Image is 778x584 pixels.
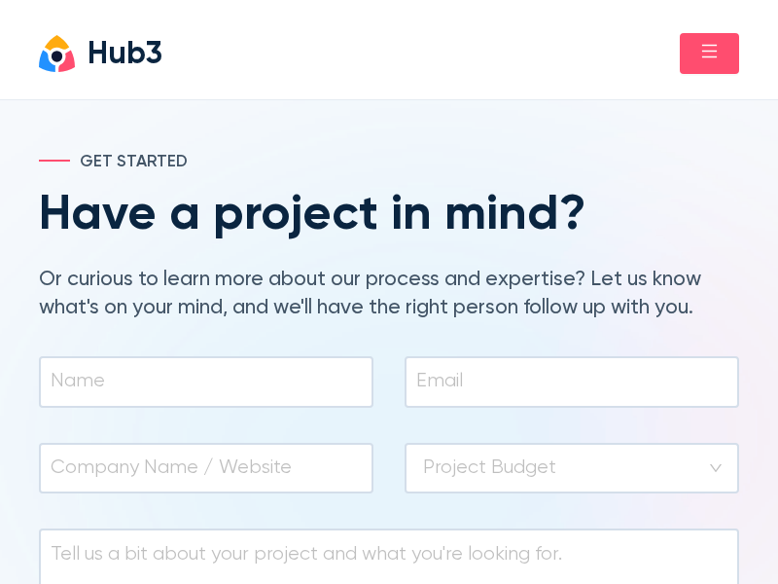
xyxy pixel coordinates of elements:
input: Company Name / Website [51,455,356,482]
a: Hub3 [39,35,162,71]
h1: Have a project in mind? [39,191,733,240]
span: Get started [80,150,188,175]
div: Hub3 [88,40,162,71]
button: menu [680,33,739,74]
div: Or curious to learn more about our process and expertise? Let us know what's on your mind, and we... [39,266,733,324]
span: menu [701,43,718,59]
input: Name [51,368,356,395]
input: Email [416,368,722,395]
